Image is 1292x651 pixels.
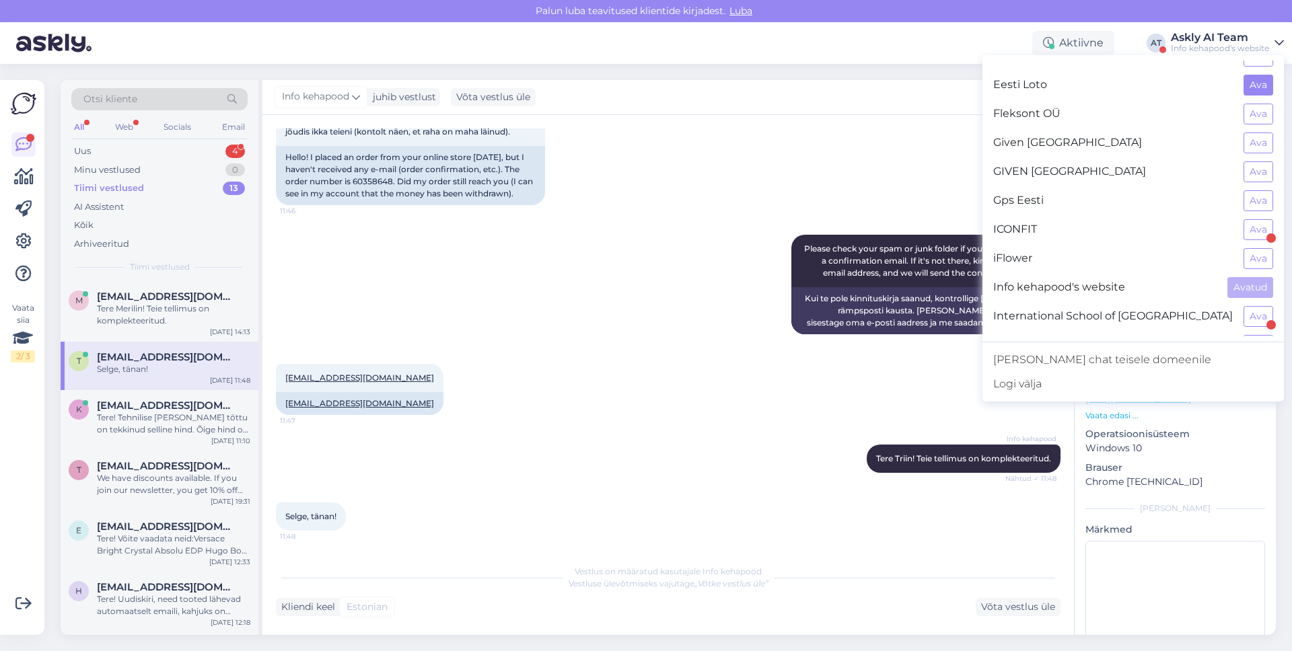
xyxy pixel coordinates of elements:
span: havih55236@bitmens.com [97,581,237,593]
div: Tiimi vestlused [74,182,144,195]
p: Vaata edasi ... [1085,410,1265,422]
span: t [77,465,81,475]
div: Tere! Tehnilise [PERSON_NAME] tõttu on tekkinud selline hind. Õige hind on 196.68. Anname Teile ü... [97,412,250,436]
span: Joogiekspert OÜ [993,335,1233,356]
span: Luba [725,5,756,17]
div: AT [1147,34,1165,52]
div: [DATE] 12:33 [209,557,250,567]
span: Please check your spam or junk folder if you haven't received a confirmation email. If it's not t... [804,243,1053,278]
div: Minu vestlused [74,163,141,177]
span: h [75,586,82,596]
span: iFlower [993,248,1233,269]
span: Vestlus on määratud kasutajale Info kehapood [575,566,762,576]
span: Info kehapood [1006,434,1056,444]
span: Fleksont OÜ [993,104,1233,124]
button: Ava [1244,219,1273,240]
span: m [75,295,83,305]
div: Tere! Võite vaadata neid:Versace Bright Crystal Absolu EDP Hugo Boss Boss Woman EDP Hugo Boss Dee... [97,533,250,557]
span: 11:48 [280,531,330,541]
span: Gps Eesti [993,190,1233,211]
span: Eesti Loto [993,75,1233,95]
img: Askly Logo [11,91,36,116]
div: 0 [225,163,245,177]
div: Info kehapood's website [1171,43,1269,54]
a: [EMAIL_ADDRESS][DOMAIN_NAME] [285,373,434,383]
div: [PERSON_NAME] [1085,502,1265,514]
div: 13 [223,182,245,195]
span: t [77,356,81,366]
p: Chrome [TECHNICAL_ID] [1085,475,1265,489]
button: Ava [1244,248,1273,269]
button: Ava [1244,306,1273,327]
div: [DATE] 11:48 [210,375,250,385]
p: Brauser [1085,461,1265,475]
span: Info kehapood [282,89,349,104]
span: 11:46 [280,206,330,216]
div: We have discounts available. If you join our newsletter, you get 10% off your first order. You ca... [97,472,250,496]
div: [DATE] 19:31 [211,496,250,506]
span: ICONFIT [993,219,1233,240]
span: Tiimi vestlused [130,261,190,273]
div: Aktiivne [1032,31,1114,55]
span: Given [GEOGRAPHIC_DATA] [993,132,1233,153]
div: Võta vestlus üle [451,88,536,106]
p: Windows 10 [1085,441,1265,455]
div: Tere Merilin! Teie tellimus on komplekteeritud. [97,303,250,327]
div: Socials [161,118,194,136]
p: Operatsioonisüsteem [1085,427,1265,441]
span: Otsi kliente [83,92,137,106]
div: Kliendi keel [276,600,335,614]
div: [DATE] 11:10 [211,436,250,446]
div: [DATE] 12:18 [211,617,250,627]
span: triin.ryyt@gmail.com [97,351,237,363]
div: Kui te pole kinnituskirja saanud, kontrollige [PERSON_NAME] rämpsposti kausta. [PERSON_NAME] seal... [791,287,1061,334]
div: Võta vestlus üle [976,598,1061,616]
div: Vaata siia [11,302,35,362]
span: 11:47 [280,416,330,426]
button: Avatud [1227,277,1273,298]
span: e [76,525,81,535]
div: Hello! I placed an order from your online store [DATE], but I haven't received any e-mail (order ... [276,146,545,205]
a: Askly AI TeamInfo kehapood's website [1171,32,1284,54]
div: Email [219,118,248,136]
span: ester.enna@gmail.com [97,521,237,533]
div: 2 / 3 [11,350,35,362]
button: Ava [1244,335,1273,356]
span: kristekalde@gmail.com [97,399,237,412]
div: [DATE] 14:13 [210,327,250,337]
button: Ava [1244,104,1273,124]
span: Info kehapood's website [993,277,1217,298]
button: Ava [1244,132,1273,153]
div: Tere! Uudiskiri, need tooted lähevad automaatselt emaili, kahjuks on tekkinud mingi tehniline err... [97,593,250,617]
div: AI Assistent [74,200,124,214]
div: All [71,118,87,136]
i: „Võtke vestlus üle” [694,578,768,588]
div: Selge, tänan! [97,363,250,375]
div: Kõik [74,219,94,232]
div: Web [112,118,136,136]
span: Nähtud ✓ 11:48 [1005,473,1056,484]
p: Märkmed [1085,523,1265,537]
div: 4 [225,145,245,158]
span: GIVEN [GEOGRAPHIC_DATA] [993,161,1233,182]
div: juhib vestlust [367,90,436,104]
button: Ava [1244,190,1273,211]
span: Tere Triin! Teie tellimus on komplekteeritud. [876,453,1051,463]
span: Estonian [347,600,388,614]
span: k [76,404,82,414]
div: Logi välja [982,372,1284,396]
a: [EMAIL_ADDRESS][DOMAIN_NAME] [285,398,434,408]
button: Ava [1244,161,1273,182]
span: tiina.pihlak001@gmail.com [97,460,237,472]
span: Selge, tänan! [285,511,336,521]
span: International School of [GEOGRAPHIC_DATA] [993,306,1233,327]
div: Uus [74,145,91,158]
div: Askly AI Team [1171,32,1269,43]
a: [PERSON_NAME] chat teisele domeenile [982,348,1284,372]
div: Arhiveeritud [74,237,129,251]
span: Vestluse ülevõtmiseks vajutage [569,578,768,588]
span: merilin252@gmail.com [97,291,237,303]
button: Ava [1244,75,1273,95]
